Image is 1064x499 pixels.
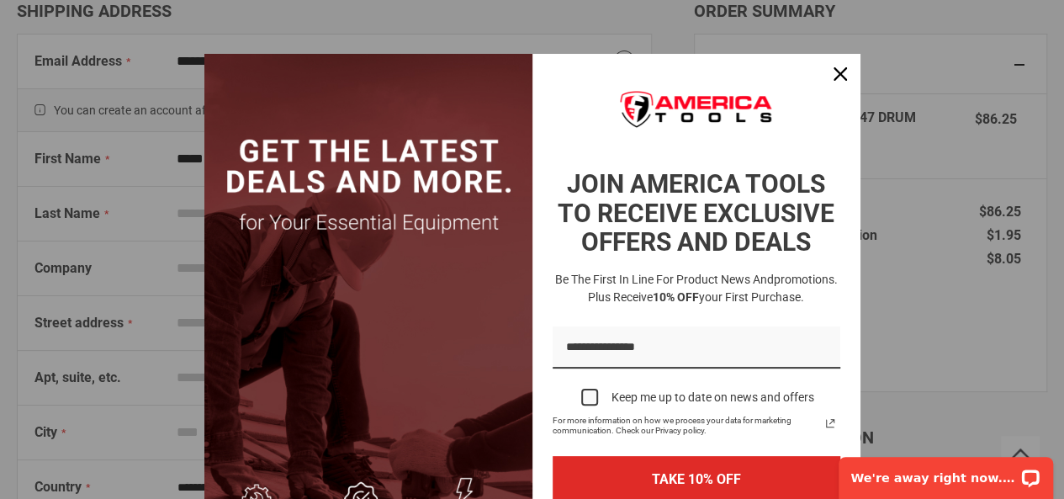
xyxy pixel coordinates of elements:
div: Keep me up to date on news and offers [611,390,814,405]
svg: link icon [820,413,840,433]
strong: 10% OFF [653,290,699,304]
span: For more information on how we process your data for marketing communication. Check our Privacy p... [553,416,820,436]
button: Close [820,54,860,94]
strong: JOIN AMERICA TOOLS TO RECEIVE EXCLUSIVE OFFERS AND DEALS [558,169,834,257]
span: promotions. Plus receive your first purchase. [588,273,838,304]
svg: close icon [834,67,847,81]
input: Email field [553,326,840,369]
iframe: LiveChat chat widget [828,446,1064,499]
h3: Be the first in line for product news and [549,271,844,306]
a: Read our Privacy Policy [820,413,840,433]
